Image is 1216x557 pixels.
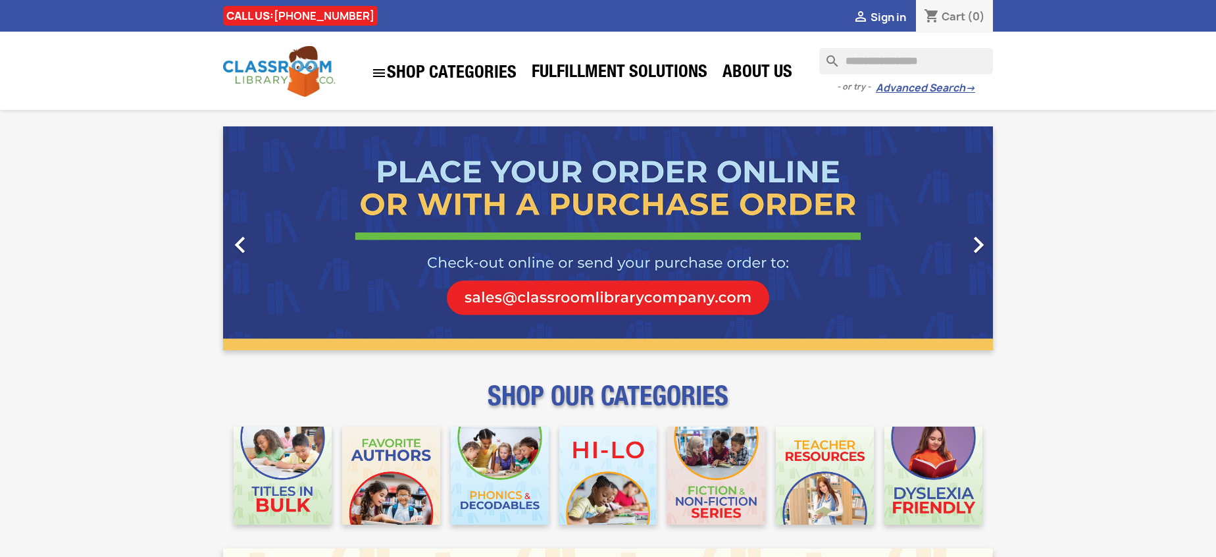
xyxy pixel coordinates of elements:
i: search [819,48,835,64]
img: CLC_Bulk_Mobile.jpg [234,427,332,525]
a: Advanced Search→ [876,82,975,95]
img: CLC_Fiction_Nonfiction_Mobile.jpg [667,427,765,525]
i:  [224,228,257,261]
span: Sign in [871,10,906,24]
input: Search [819,48,993,74]
img: CLC_HiLo_Mobile.jpg [559,427,657,525]
img: CLC_Dyslexia_Mobile.jpg [884,427,982,525]
img: CLC_Phonics_And_Decodables_Mobile.jpg [451,427,549,525]
span: - or try - [837,80,876,93]
ul: Carousel container [223,126,993,350]
a: [PHONE_NUMBER] [274,9,374,23]
div: CALL US: [223,6,378,26]
a:  Sign in [853,10,906,24]
img: CLC_Favorite_Authors_Mobile.jpg [342,427,440,525]
i:  [371,65,387,81]
a: About Us [716,61,799,87]
a: Previous [223,126,339,350]
span: → [965,82,975,95]
span: (0) [967,9,985,24]
i:  [853,10,869,26]
p: SHOP OUR CATEGORIES [223,392,993,416]
span: Cart [942,9,965,24]
a: SHOP CATEGORIES [365,59,523,88]
i:  [962,228,995,261]
img: CLC_Teacher_Resources_Mobile.jpg [776,427,874,525]
i: shopping_cart [924,9,940,25]
a: Next [878,126,994,350]
a: Fulfillment Solutions [525,61,714,87]
img: Classroom Library Company [223,46,335,97]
